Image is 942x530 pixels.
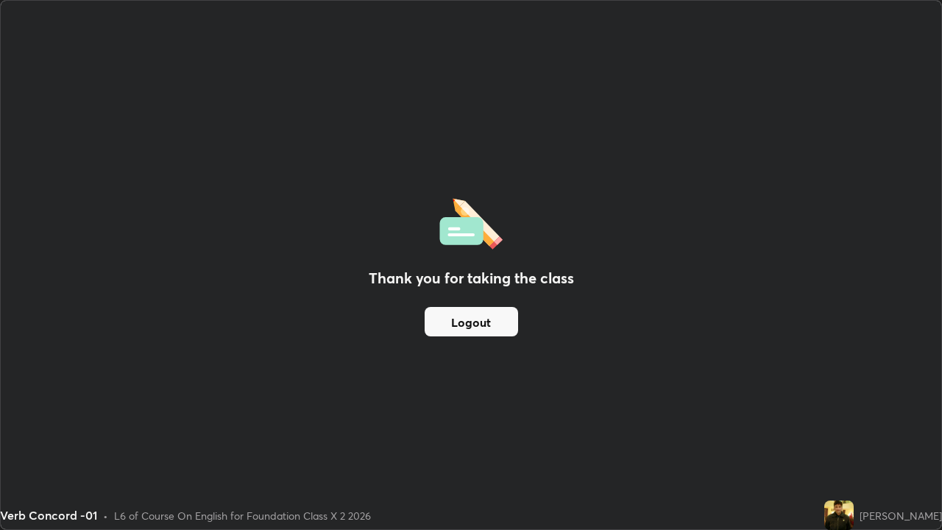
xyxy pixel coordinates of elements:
[439,194,503,250] img: offlineFeedback.1438e8b3.svg
[860,508,942,523] div: [PERSON_NAME]
[824,501,854,530] img: 2ac7c97e948e40f994bf223dccd011e9.jpg
[103,508,108,523] div: •
[425,307,518,336] button: Logout
[369,267,574,289] h2: Thank you for taking the class
[114,508,371,523] div: L6 of Course On English for Foundation Class X 2 2026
